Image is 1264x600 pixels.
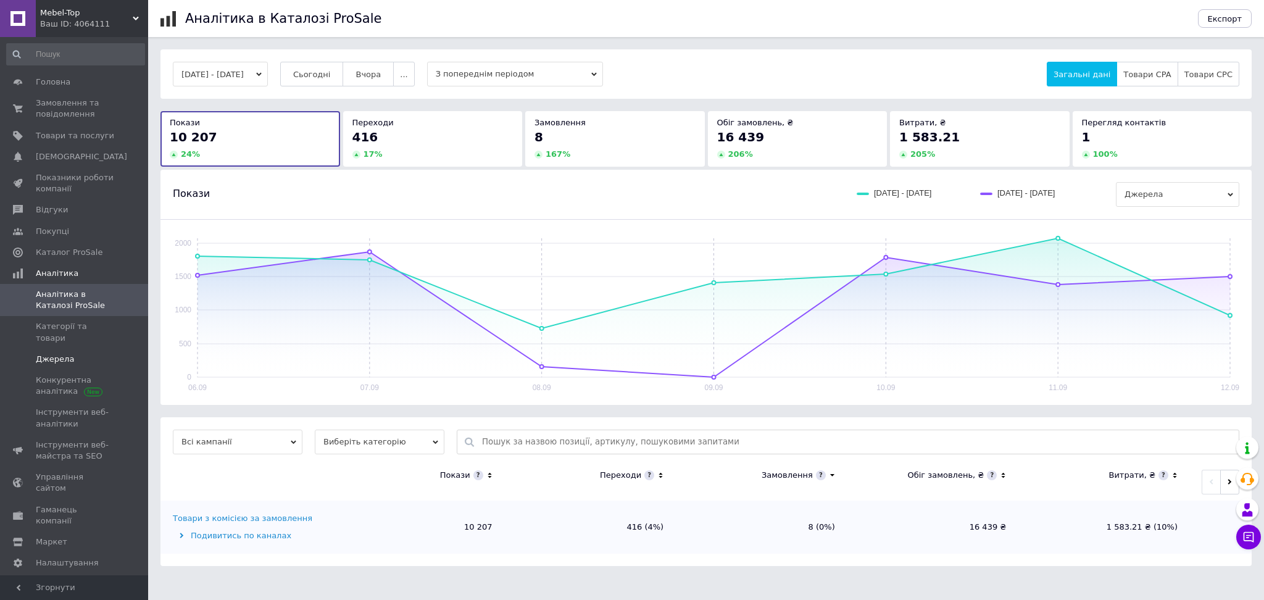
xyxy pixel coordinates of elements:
span: 100 % [1093,149,1118,159]
div: Витрати, ₴ [1108,470,1155,481]
span: 1 583.21 [899,130,960,144]
span: Сьогодні [293,70,331,79]
button: Товари CPC [1178,62,1239,86]
span: Управління сайтом [36,472,114,494]
span: Покази [170,118,200,127]
div: Покази [440,470,470,481]
span: 167 % [546,149,570,159]
span: Покупці [36,226,69,237]
span: ... [400,70,407,79]
span: Mebel-Top [40,7,133,19]
text: 11.09 [1049,383,1067,392]
span: Відгуки [36,204,68,215]
text: 09.09 [704,383,723,392]
span: Переходи [352,118,394,127]
div: Подивитись по каналах [173,530,330,541]
span: Замовлення [534,118,586,127]
span: Маркет [36,536,67,548]
span: Перегляд контактів [1082,118,1166,127]
button: [DATE] - [DATE] [173,62,268,86]
span: Показники роботи компанії [36,172,114,194]
span: Замовлення та повідомлення [36,98,114,120]
span: 8 [534,130,543,144]
span: Вчора [355,70,381,79]
button: Експорт [1198,9,1252,28]
span: 416 [352,130,378,144]
div: Товари з комісією за замовлення [173,513,312,524]
span: 10 207 [170,130,217,144]
button: Вчора [343,62,394,86]
span: Товари та послуги [36,130,114,141]
div: Обіг замовлень, ₴ [907,470,984,481]
button: Загальні дані [1047,62,1117,86]
span: Джерела [36,354,74,365]
span: [DEMOGRAPHIC_DATA] [36,151,127,162]
span: Джерела [1116,182,1239,207]
span: Товари CPA [1123,70,1171,79]
span: Категорії та товари [36,321,114,343]
text: 08.09 [533,383,551,392]
div: Переходи [600,470,641,481]
span: Налаштування [36,557,99,569]
span: Інструменти веб-майстра та SEO [36,440,114,462]
span: 205 % [910,149,935,159]
text: 10.09 [876,383,895,392]
text: 07.09 [360,383,379,392]
span: Конкурентна аналітика [36,375,114,397]
text: 12.09 [1221,383,1239,392]
button: ... [393,62,414,86]
span: 1 [1082,130,1091,144]
span: Каталог ProSale [36,247,102,258]
input: Пошук [6,43,145,65]
td: 10 207 [333,501,505,554]
button: Чат з покупцем [1236,525,1261,549]
span: 17 % [364,149,383,159]
span: Товари CPC [1184,70,1233,79]
span: Гаманець компанії [36,504,114,527]
span: Всі кампанії [173,430,302,454]
div: Замовлення [762,470,813,481]
input: Пошук за назвою позиції, артикулу, пошуковими запитами [482,430,1233,454]
td: 8 (0%) [676,501,847,554]
text: 500 [179,340,191,348]
td: 416 (4%) [505,501,676,554]
button: Сьогодні [280,62,344,86]
span: Експорт [1208,14,1242,23]
span: Аналітика [36,268,78,279]
text: 1500 [175,272,191,281]
text: 0 [187,373,191,381]
span: Покази [173,187,210,201]
span: Головна [36,77,70,88]
text: 2000 [175,239,191,248]
span: 206 % [728,149,753,159]
button: Товари CPA [1116,62,1178,86]
span: Виберіть категорію [315,430,444,454]
h1: Аналітика в Каталозі ProSale [185,11,381,26]
span: 24 % [181,149,200,159]
span: Інструменти веб-аналітики [36,407,114,429]
span: Аналітика в Каталозі ProSale [36,289,114,311]
span: Витрати, ₴ [899,118,946,127]
div: Ваш ID: 4064111 [40,19,148,30]
span: Обіг замовлень, ₴ [717,118,794,127]
text: 06.09 [188,383,207,392]
span: З попереднім періодом [427,62,603,86]
span: 16 439 [717,130,765,144]
text: 1000 [175,306,191,314]
td: 1 583.21 ₴ (10%) [1018,501,1190,554]
td: 16 439 ₴ [847,501,1019,554]
span: Загальні дані [1054,70,1110,79]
